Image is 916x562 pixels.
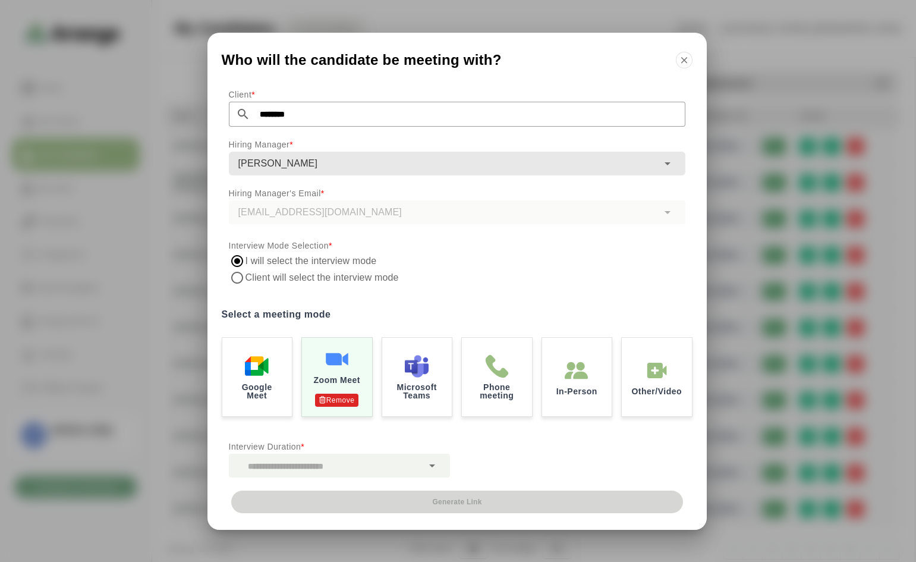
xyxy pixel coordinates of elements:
[325,347,349,371] img: Zoom Meet
[229,439,450,454] p: Interview Duration
[229,186,685,200] p: Hiring Manager's Email
[245,269,401,286] label: Client will select the interview mode
[222,53,502,67] span: Who will the candidate be meeting with?
[565,359,588,382] img: In-Person
[392,383,443,400] p: Microsoft Teams
[631,387,682,395] p: Other/Video
[229,87,685,102] p: Client
[556,387,597,395] p: In-Person
[315,394,358,407] p: Remove Authentication
[229,238,685,253] p: Interview Mode Selection
[222,306,692,323] label: Select a meeting mode
[405,354,429,378] img: Microsoft Teams
[245,354,269,378] img: Google Meet
[314,376,360,384] p: Zoom Meet
[485,354,509,378] img: Phone meeting
[471,383,522,400] p: Phone meeting
[229,137,685,152] p: Hiring Manager
[232,383,283,400] p: Google Meet
[645,359,669,382] img: In-Person
[245,253,377,269] label: I will select the interview mode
